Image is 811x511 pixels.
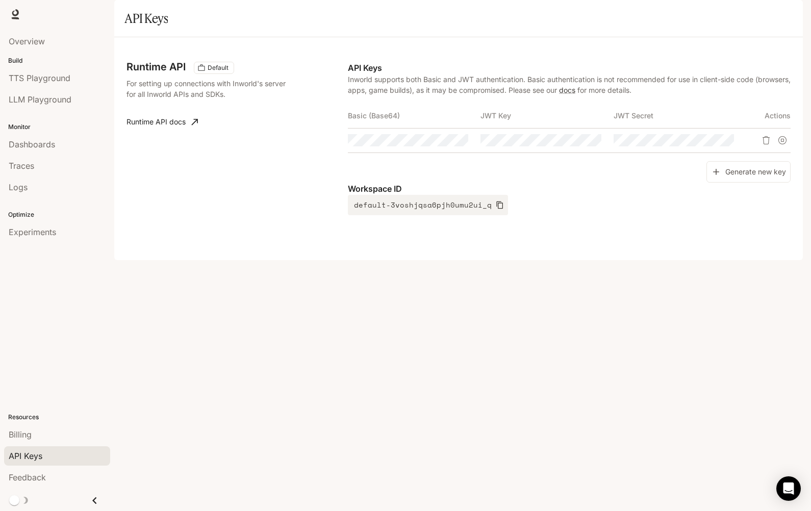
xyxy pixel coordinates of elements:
button: Generate new key [706,161,791,183]
button: default-3voshjqsa6pjh0umu2ui_q [348,195,508,215]
button: Suspend API key [774,132,791,148]
th: JWT Key [480,104,613,128]
a: docs [559,86,575,94]
div: Open Intercom Messenger [776,476,801,501]
th: Actions [746,104,791,128]
h1: API Keys [124,8,168,29]
p: Workspace ID [348,183,791,195]
p: API Keys [348,62,791,74]
th: Basic (Base64) [348,104,480,128]
a: Runtime API docs [122,112,202,132]
p: Inworld supports both Basic and JWT authentication. Basic authentication is not recommended for u... [348,74,791,95]
span: Default [204,63,233,72]
p: For setting up connections with Inworld's server for all Inworld APIs and SDKs. [126,78,287,99]
button: Delete API key [758,132,774,148]
div: These keys will apply to your current workspace only [194,62,234,74]
h3: Runtime API [126,62,186,72]
th: JWT Secret [614,104,746,128]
